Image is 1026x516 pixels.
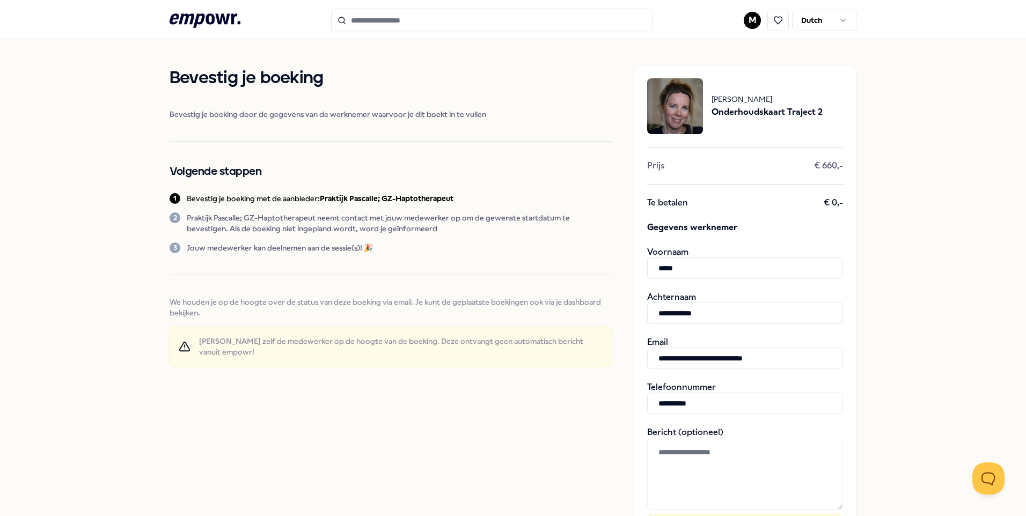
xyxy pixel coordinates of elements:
span: Te betalen [647,197,688,208]
h1: Bevestig je boeking [170,65,612,92]
p: Praktijk Pascalle; GZ-Haptotherapeut neemt contact met jouw medewerker op om de gewenste startdat... [187,212,612,234]
button: M [744,12,761,29]
iframe: Help Scout Beacon - Open [972,462,1005,495]
div: 2 [170,212,180,223]
b: Praktijk Pascalle; GZ-Haptotherapeut [320,194,453,203]
span: We houden je op de hoogte over de status van deze boeking via email. Je kunt de geplaatste boekin... [170,297,612,318]
span: [PERSON_NAME] [712,93,823,105]
span: [PERSON_NAME] zelf de medewerker op de hoogte van de boeking. Deze ontvangt geen automatisch beri... [199,336,603,357]
input: Search for products, categories or subcategories [331,9,653,32]
div: 1 [170,193,180,204]
p: Bevestig je boeking met de aanbieder: [187,193,453,204]
span: € 0,- [824,197,843,208]
div: Telefoonnummer [647,382,843,414]
div: Voornaam [647,247,843,279]
div: 3 [170,242,180,253]
h2: Volgende stappen [170,163,612,180]
span: Bevestig je boeking door de gegevens van de werknemer waarvoor je dit boekt in te vullen [170,109,612,120]
span: Prijs [647,160,664,171]
span: Gegevens werknemer [647,221,843,234]
span: € 660,- [814,160,843,171]
p: Jouw medewerker kan deelnemen aan de sessie(s)! 🎉 [187,242,373,253]
span: Onderhoudskaart Traject 2 [712,105,823,119]
img: package image [647,78,703,134]
div: Achternaam [647,292,843,324]
div: Email [647,337,843,369]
